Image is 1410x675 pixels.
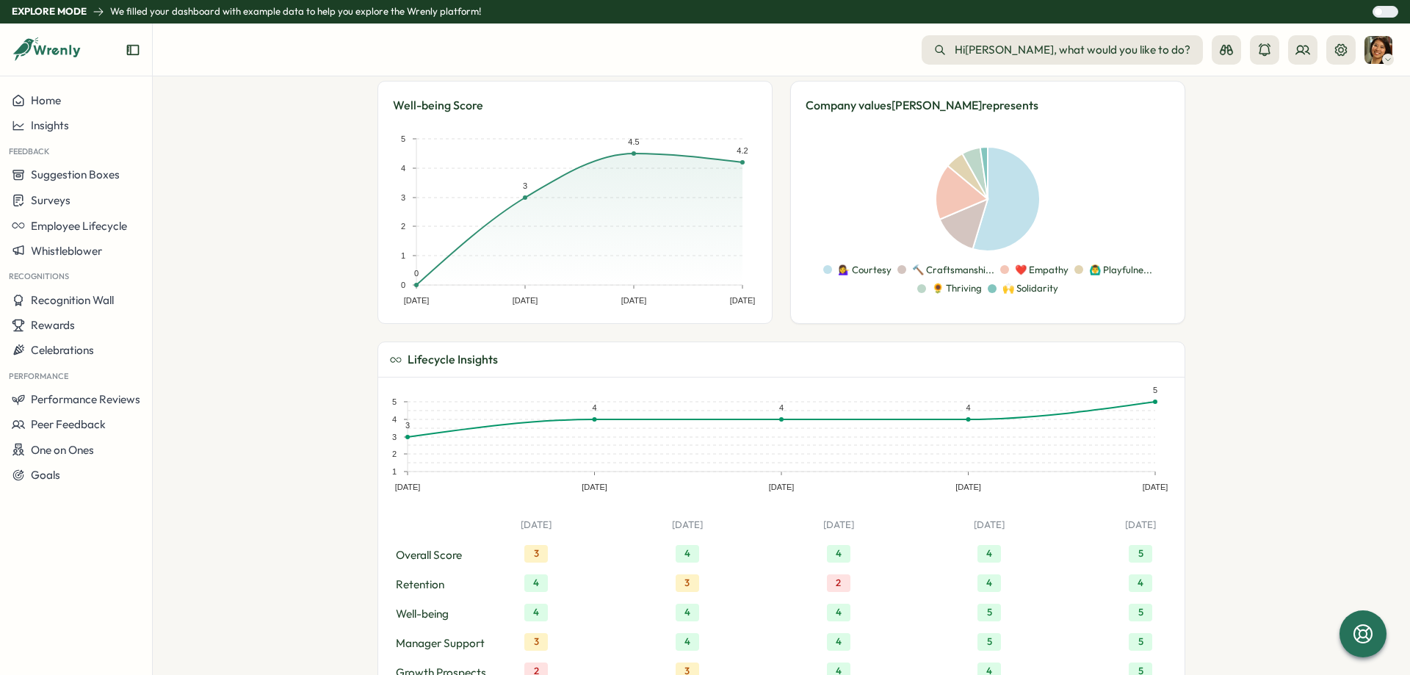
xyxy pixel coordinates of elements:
div: 5 [977,633,1001,651]
text: [DATE] [769,483,795,491]
div: 5 [1129,633,1152,651]
span: Whistleblower [31,244,102,258]
p: Well-being Score [393,96,772,115]
div: Overall Score [396,545,486,566]
span: Goals [31,468,60,482]
span: Peer Feedback [31,417,106,431]
span: Recognition Wall [31,293,114,307]
div: 4 [977,545,1001,563]
p: Explore Mode [12,5,87,18]
span: Hi [PERSON_NAME] , what would you like to do? [955,42,1190,58]
text: [DATE] [730,296,756,305]
div: Well-being [396,604,486,624]
text: 1 [392,467,397,476]
div: 2 [827,574,850,592]
div: Retention [396,574,486,595]
p: We filled your dashboard with example data to help you explore the Wrenly platform! [110,5,481,18]
span: Rewards [31,318,75,332]
span: Suggestion Boxes [31,167,120,181]
text: 4 [401,164,405,173]
text: [DATE] [582,483,607,491]
p: 🙌 Solidarity [1002,282,1058,295]
div: [DATE] [1114,516,1167,535]
div: 3 [676,574,699,592]
div: 3 [524,545,548,563]
div: 5 [1129,545,1152,563]
p: 🔨 Craftsmanshi... [912,264,994,277]
span: Home [31,93,61,107]
span: Surveys [31,193,70,207]
button: Hi[PERSON_NAME], what would you like to do? [922,35,1203,65]
div: 5 [1129,604,1152,621]
text: [DATE] [404,296,430,305]
button: Expand sidebar [126,43,140,57]
div: 3 [524,633,548,651]
p: ❤️ Empathy [1015,264,1069,277]
img: Sarah Johnson [1364,36,1392,64]
text: 3 [392,433,397,441]
p: 🌻 Thriving [932,282,982,295]
div: 4 [524,604,548,621]
div: 5 [977,604,1001,621]
p: Company values [PERSON_NAME] represents [806,96,1170,115]
text: 2 [401,222,405,231]
span: Performance Reviews [31,392,140,406]
div: Manager Support [396,633,486,654]
div: 4 [1129,574,1152,592]
div: 4 [524,574,548,592]
span: Insights [31,118,69,132]
text: 3 [401,193,405,202]
span: Celebrations [31,343,94,357]
text: [DATE] [395,483,421,491]
text: 2 [392,450,397,458]
div: 4 [827,604,850,621]
p: 🙆‍♂️ Playfulne... [1089,264,1152,277]
span: Lifecycle Insights [408,350,498,369]
div: [DATE] [510,516,563,535]
div: 4 [827,545,850,563]
div: 4 [676,545,699,563]
span: One on Ones [31,443,94,457]
text: 5 [392,397,397,406]
text: [DATE] [513,296,538,305]
div: 4 [827,633,850,651]
text: 1 [401,251,405,260]
text: 4 [392,415,397,424]
div: 4 [977,574,1001,592]
text: [DATE] [1143,483,1168,491]
div: [DATE] [661,516,714,535]
div: [DATE] [963,516,1016,535]
div: 4 [676,633,699,651]
text: 0 [401,281,405,289]
div: [DATE] [812,516,865,535]
div: 4 [676,604,699,621]
span: Employee Lifecycle [31,219,127,233]
text: 5 [401,134,405,143]
text: [DATE] [621,296,647,305]
text: [DATE] [955,483,981,491]
p: 💁‍♀️ Courtesy [838,264,892,277]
